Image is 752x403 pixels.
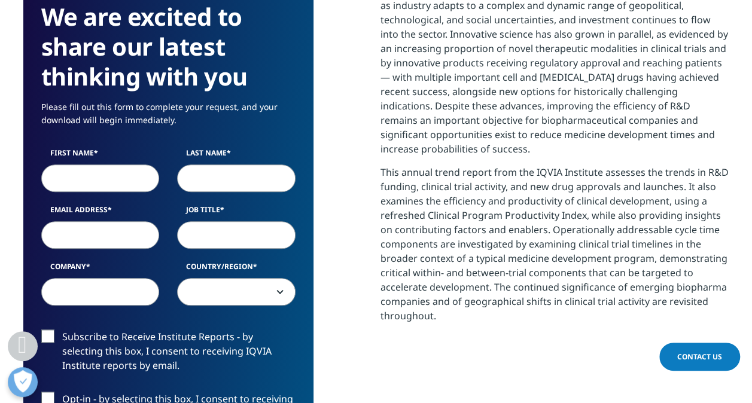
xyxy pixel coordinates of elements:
[41,261,160,278] label: Company
[659,343,740,371] a: Contact Us
[177,261,296,278] label: Country/Region
[8,367,38,397] button: Open Preferences
[41,329,296,379] label: Subscribe to Receive Institute Reports - by selecting this box, I consent to receiving IQVIA Inst...
[41,204,160,221] label: Email Address
[677,352,722,362] span: Contact Us
[41,100,296,136] p: Please fill out this form to complete your request, and your download will begin immediately.
[380,165,729,332] p: This annual trend report from the IQVIA Institute assesses the trends in R&D funding, clinical tr...
[41,148,160,164] label: First Name
[177,148,296,164] label: Last Name
[41,2,296,91] h3: We are excited to share our latest thinking with you
[177,204,296,221] label: Job Title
